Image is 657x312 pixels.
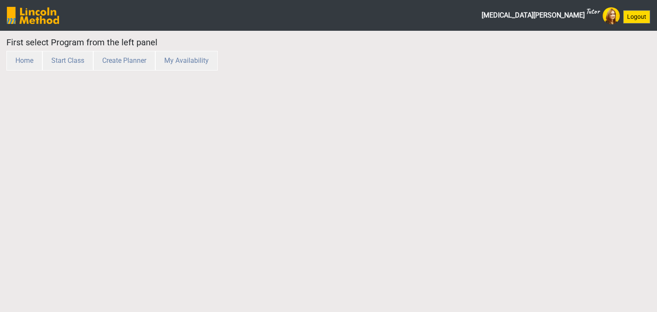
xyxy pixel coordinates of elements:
span: [MEDICAL_DATA][PERSON_NAME] [482,7,599,24]
button: Logout [623,10,650,24]
a: Home [6,56,42,65]
img: SGY6awQAAAABJRU5ErkJggg== [7,7,59,24]
button: My Availability [155,51,218,71]
button: Start Class [42,51,93,71]
a: Create Planner [93,56,155,65]
a: Start Class [42,56,93,65]
img: Avatar [603,7,620,24]
a: My Availability [155,56,218,65]
button: Create Planner [93,51,155,71]
button: Home [6,51,42,71]
sup: Tutor [586,6,599,16]
h5: First select Program from the left panel [6,37,486,47]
